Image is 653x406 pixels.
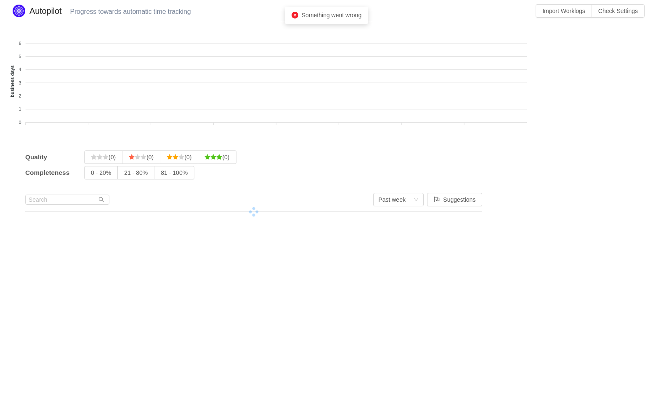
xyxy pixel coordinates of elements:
[13,5,25,17] img: Quantify
[210,154,216,160] i: icon: star
[129,154,135,160] i: icon: star
[29,5,388,17] h2: Autopilot
[141,154,146,160] i: icon: star
[10,65,15,97] text: business days
[536,4,592,18] button: Import Worklogs
[129,154,154,161] span: (0)
[414,197,419,203] i: icon: down
[19,54,21,59] tspan: 5
[91,154,97,160] i: icon: star
[91,154,116,161] span: (0)
[103,154,109,160] i: icon: star
[25,153,47,161] span: Quality
[19,106,21,111] tspan: 1
[98,197,104,203] i: icon: search
[292,12,298,18] i: icon: close-circle
[19,80,21,85] tspan: 3
[19,67,21,72] tspan: 4
[19,93,21,98] tspan: 2
[592,4,645,18] button: Check Settings
[135,154,141,160] i: icon: star
[204,154,210,160] i: icon: star
[167,154,173,160] i: icon: star
[19,41,21,46] tspan: 6
[302,12,361,18] span: Something went wrong
[61,8,191,15] small: Progress towards automatic time tracking
[167,154,191,161] span: (0)
[25,169,69,176] span: Completeness
[161,169,188,176] span: 81 - 100%
[178,154,184,160] i: icon: star
[378,193,406,206] div: Past week
[91,169,111,176] span: 0 - 20%
[25,195,109,205] input: Search
[216,154,222,160] i: icon: star
[427,193,482,206] button: icon: flagSuggestions
[204,154,229,161] span: (0)
[173,154,178,160] i: icon: star
[124,169,148,176] span: 21 - 80%
[97,154,103,160] i: icon: star
[19,120,21,125] tspan: 0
